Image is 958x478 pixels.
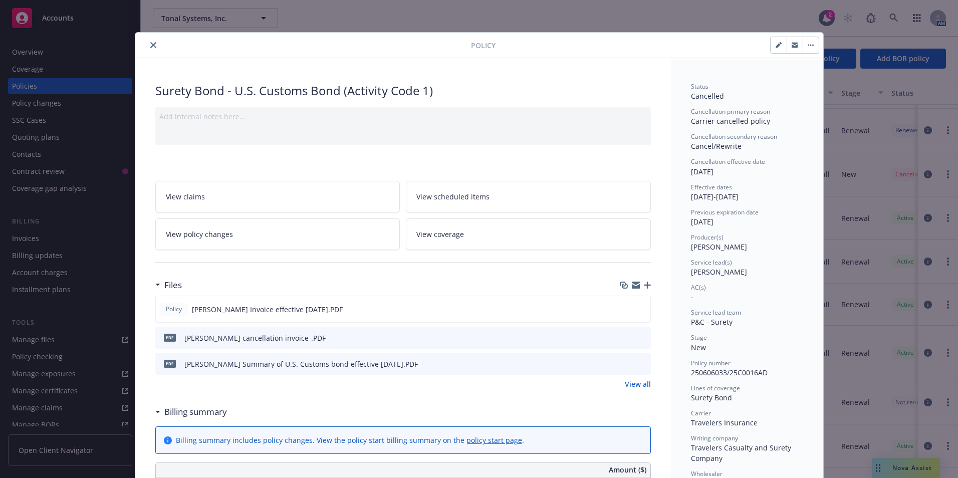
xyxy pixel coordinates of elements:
[691,469,723,478] span: Wholesaler
[621,304,629,315] button: download file
[691,217,713,226] span: [DATE]
[625,379,651,389] a: View all
[691,116,770,126] span: Carrier cancelled policy
[416,191,490,202] span: View scheduled items
[691,333,707,342] span: Stage
[691,317,733,327] span: P&C - Surety
[691,233,724,242] span: Producer(s)
[184,359,418,369] div: [PERSON_NAME] Summary of U.S. Customs bond effective [DATE].PDF
[147,39,159,51] button: close
[691,82,708,91] span: Status
[164,360,176,367] span: PDF
[691,107,770,116] span: Cancellation primary reason
[176,435,524,445] div: Billing summary includes policy changes. View the policy start billing summary on the .
[466,435,522,445] a: policy start page
[691,292,693,302] span: -
[691,443,793,463] span: Travelers Casualty and Surety Company
[691,409,711,417] span: Carrier
[691,418,758,427] span: Travelers Insurance
[164,305,184,314] span: Policy
[691,267,747,277] span: [PERSON_NAME]
[691,308,741,317] span: Service lead team
[192,304,343,315] span: [PERSON_NAME] Invoice effective [DATE].PDF
[166,191,205,202] span: View claims
[416,229,464,240] span: View coverage
[622,333,630,343] button: download file
[155,279,182,292] div: Files
[406,181,651,212] a: View scheduled items
[691,392,803,403] div: Surety Bond
[184,333,326,343] div: [PERSON_NAME] cancellation invoice-.PDF
[691,167,713,176] span: [DATE]
[691,434,738,442] span: Writing company
[691,343,706,352] span: New
[622,359,630,369] button: download file
[166,229,233,240] span: View policy changes
[691,368,768,377] span: 250606033/25C0016AD
[638,359,647,369] button: preview file
[155,218,400,250] a: View policy changes
[691,359,731,367] span: Policy number
[691,132,777,141] span: Cancellation secondary reason
[691,258,732,267] span: Service lead(s)
[164,334,176,341] span: PDF
[691,157,765,166] span: Cancellation effective date
[164,279,182,292] h3: Files
[691,283,706,292] span: AC(s)
[471,40,496,51] span: Policy
[638,333,647,343] button: preview file
[609,464,646,475] span: Amount ($)
[155,181,400,212] a: View claims
[155,405,227,418] div: Billing summary
[691,384,740,392] span: Lines of coverage
[155,82,651,99] div: Surety Bond - U.S. Customs Bond (Activity Code 1)
[159,111,647,122] div: Add internal notes here...
[164,405,227,418] h3: Billing summary
[691,91,724,101] span: Cancelled
[691,183,803,202] div: [DATE] - [DATE]
[691,141,742,151] span: Cancel/Rewrite
[691,208,759,216] span: Previous expiration date
[691,242,747,252] span: [PERSON_NAME]
[406,218,651,250] a: View coverage
[691,183,732,191] span: Effective dates
[637,304,646,315] button: preview file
